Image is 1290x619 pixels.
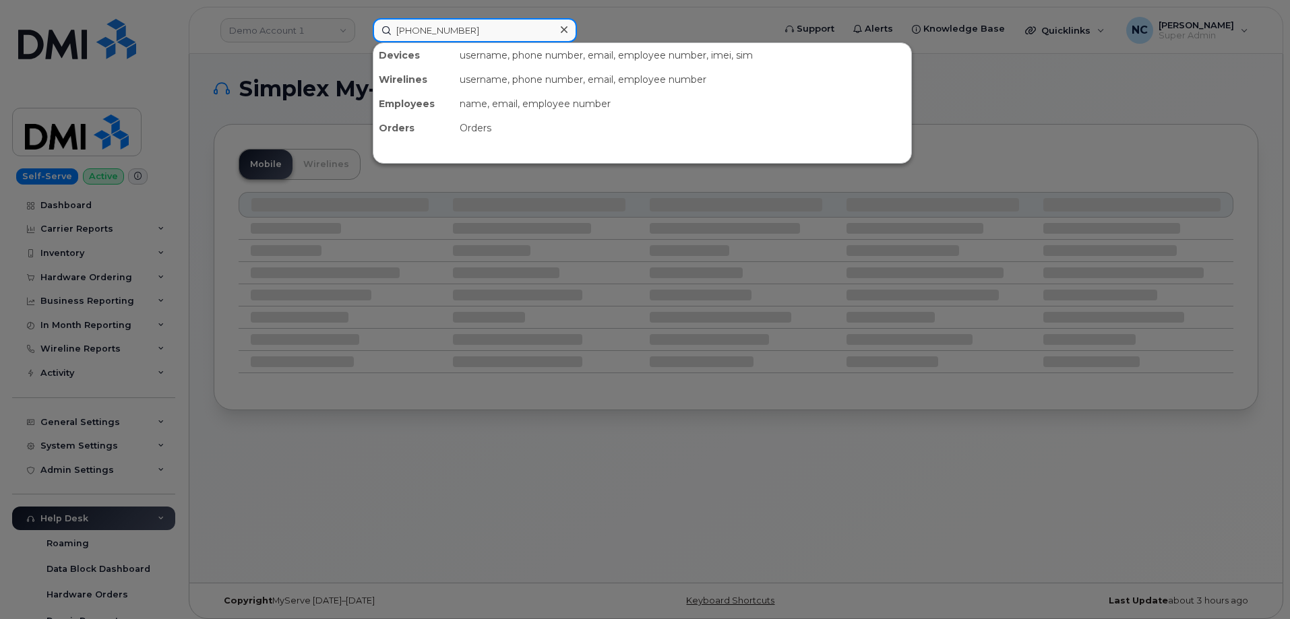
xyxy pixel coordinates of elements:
[373,67,454,92] div: Wirelines
[454,67,911,92] div: username, phone number, email, employee number
[454,116,911,140] div: Orders
[373,43,454,67] div: Devices
[373,116,454,140] div: Orders
[454,92,911,116] div: name, email, employee number
[373,92,454,116] div: Employees
[454,43,911,67] div: username, phone number, email, employee number, imei, sim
